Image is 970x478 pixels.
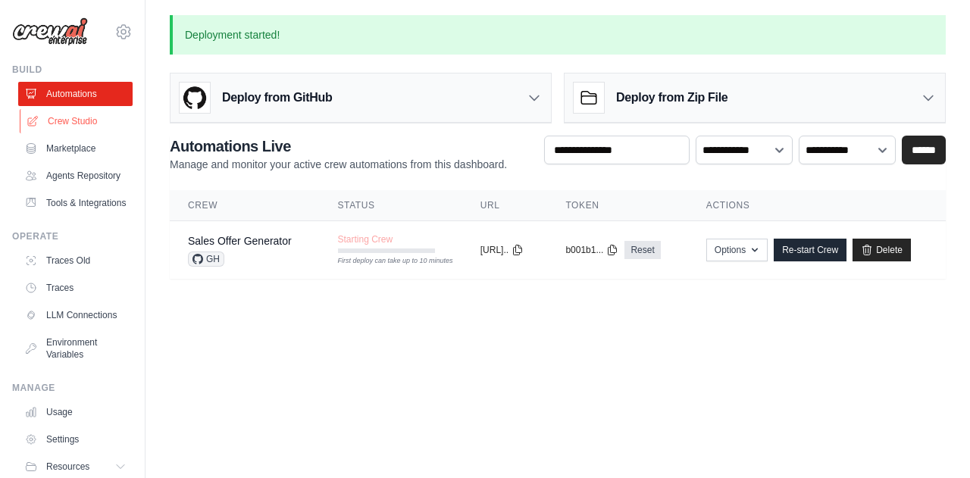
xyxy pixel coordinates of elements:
[180,83,210,113] img: GitHub Logo
[853,239,911,261] a: Delete
[12,382,133,394] div: Manage
[12,230,133,242] div: Operate
[706,239,768,261] button: Options
[12,64,133,76] div: Build
[338,256,435,267] div: First deploy can take up to 10 minutes
[188,251,224,267] span: GH
[18,427,133,451] a: Settings
[320,190,462,221] th: Status
[774,239,846,261] a: Re-start Crew
[170,15,946,55] p: Deployment started!
[18,400,133,424] a: Usage
[20,109,134,133] a: Crew Studio
[46,461,89,473] span: Resources
[624,241,660,259] a: Reset
[616,89,727,107] h3: Deploy from Zip File
[18,164,133,188] a: Agents Repository
[688,190,946,221] th: Actions
[18,82,133,106] a: Automations
[565,244,618,256] button: b001b1...
[18,248,133,273] a: Traces Old
[12,17,88,46] img: Logo
[462,190,548,221] th: URL
[222,89,332,107] h3: Deploy from GitHub
[170,190,320,221] th: Crew
[18,276,133,300] a: Traces
[18,303,133,327] a: LLM Connections
[188,235,292,247] a: Sales Offer Generator
[18,136,133,161] a: Marketplace
[894,405,970,478] iframe: Chat Widget
[338,233,393,245] span: Starting Crew
[547,190,687,221] th: Token
[170,157,507,172] p: Manage and monitor your active crew automations from this dashboard.
[18,191,133,215] a: Tools & Integrations
[18,330,133,367] a: Environment Variables
[170,136,507,157] h2: Automations Live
